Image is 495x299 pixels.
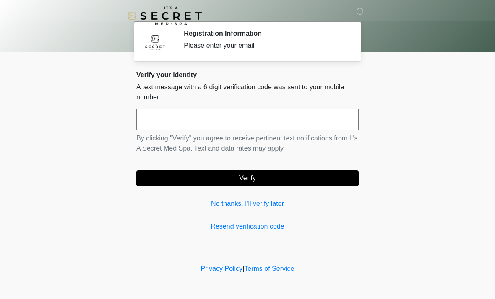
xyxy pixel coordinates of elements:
[136,133,359,153] p: By clicking "Verify" you agree to receive pertinent text notifications from It's A Secret Med Spa...
[201,265,243,272] a: Privacy Policy
[244,265,294,272] a: Terms of Service
[136,71,359,79] h2: Verify your identity
[136,199,359,209] a: No thanks, I'll verify later
[242,265,244,272] a: |
[184,41,346,51] div: Please enter your email
[136,170,359,186] button: Verify
[136,221,359,231] a: Resend verification code
[184,29,346,37] h2: Registration Information
[136,82,359,102] p: A text message with a 6 digit verification code was sent to your mobile number.
[143,29,168,55] img: Agent Avatar
[128,6,202,25] img: It's A Secret Med Spa Logo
